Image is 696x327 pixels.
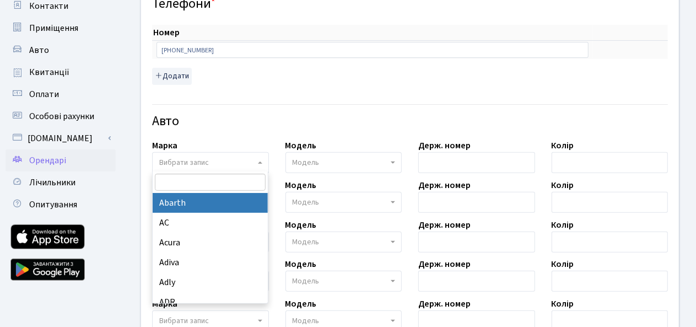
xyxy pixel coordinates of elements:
[6,61,116,83] a: Квитанції
[552,218,574,232] label: Колір
[153,253,268,272] li: Adiva
[6,171,116,194] a: Лічильники
[293,276,320,287] span: Модель
[418,258,471,271] label: Держ. номер
[6,83,116,105] a: Оплати
[152,25,593,41] th: Номер
[6,194,116,216] a: Опитування
[29,110,94,122] span: Особові рахунки
[285,179,317,192] label: Модель
[29,22,78,34] span: Приміщення
[29,44,49,56] span: Авто
[6,127,116,149] a: [DOMAIN_NAME]
[552,258,574,271] label: Колір
[293,237,320,248] span: Модель
[418,297,471,310] label: Держ. номер
[285,297,317,310] label: Модель
[159,157,209,168] span: Вибрати запис
[6,149,116,171] a: Орендарі
[293,197,320,208] span: Модель
[285,218,317,232] label: Модель
[552,139,574,152] label: Колір
[153,292,268,312] li: ADR
[153,193,268,213] li: Abarth
[29,176,75,189] span: Лічильники
[153,233,268,253] li: Acura
[29,88,59,100] span: Оплати
[152,297,177,310] label: Марка
[418,139,471,152] label: Держ. номер
[153,213,268,233] li: AC
[6,39,116,61] a: Авто
[6,17,116,39] a: Приміщення
[285,139,317,152] label: Модель
[293,315,320,326] span: Модель
[29,154,66,167] span: Орендарі
[153,272,268,292] li: Adly
[418,218,471,232] label: Держ. номер
[152,139,177,152] label: Марка
[152,114,668,130] h4: Авто
[285,258,317,271] label: Модель
[6,105,116,127] a: Особові рахунки
[152,68,192,85] button: Додати
[159,315,209,326] span: Вибрати запис
[29,199,77,211] span: Опитування
[29,66,69,78] span: Квитанції
[418,179,471,192] label: Держ. номер
[293,157,320,168] span: Модель
[552,179,574,192] label: Колір
[552,297,574,310] label: Колір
